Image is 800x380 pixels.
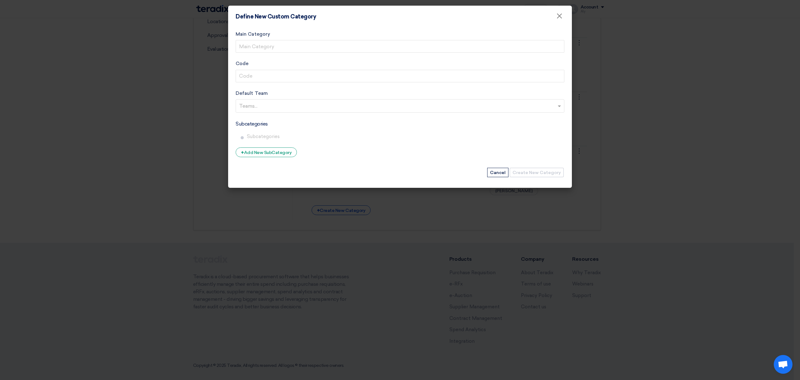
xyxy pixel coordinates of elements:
span: + [241,150,244,156]
input: Code [236,70,564,82]
button: Cancel [487,168,508,177]
button: Create New Category [510,168,564,177]
h4: Define New Custom Category [236,13,316,20]
div: Open chat [774,355,792,374]
input: Subcategories [247,131,562,142]
label: Subcategories [236,120,268,128]
button: Close [551,10,567,23]
input: Main Category [236,40,564,53]
label: Code [236,60,564,67]
label: Main Category [236,31,564,38]
span: × [556,11,562,24]
label: Default Team [236,90,564,97]
div: Add New SubCategory [236,147,297,157]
